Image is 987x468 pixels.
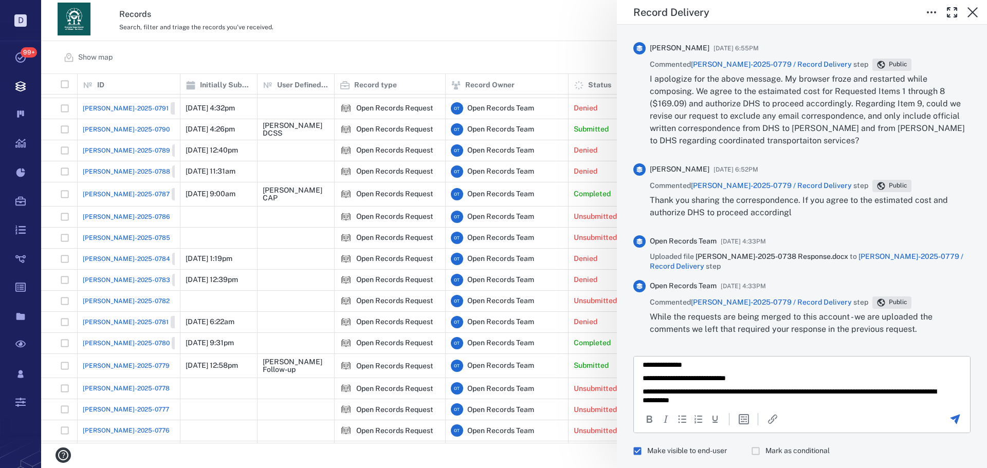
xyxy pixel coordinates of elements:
a: [PERSON_NAME]-2025-0779 / Record Delivery [691,60,852,68]
button: Bold [643,413,655,425]
span: [DATE] 4:33PM [721,235,766,248]
body: Rich Text Area. Press ALT-0 for help. [8,4,328,49]
span: Help [23,7,44,16]
span: Open Records Team [650,236,717,247]
span: Mark as conditional [765,446,830,456]
button: Insert template [738,413,750,425]
span: [PERSON_NAME] [650,43,709,53]
span: Public [887,60,909,69]
span: Commented step [650,297,868,308]
a: [PERSON_NAME]-2025-0779 / Record Delivery [691,181,852,190]
button: Toggle to Edit Boxes [921,2,942,23]
div: Comment will be marked as non-final decision [752,441,838,461]
span: Public [887,181,909,190]
a: [PERSON_NAME]-2025-0779 / Record Delivery [691,298,852,306]
h5: Record Delivery [633,6,709,19]
span: Uploaded file to step [650,252,971,272]
span: Open Records Team [650,281,717,291]
span: Commented step [650,60,868,70]
div: Numbered list [692,413,705,425]
span: [PERSON_NAME]-2025-0738 Response.docx [696,252,850,260]
button: Insert/edit link [766,413,779,425]
button: Italic [660,413,672,425]
span: Public [887,298,909,307]
p: While the requests are being merged to this account - we are uploaded the comments we left that r... [650,311,971,335]
span: Make visible to end-user [647,446,727,456]
button: Toggle Fullscreen [942,2,962,23]
p: I apologize for the above message. My browser froze and restarted while composing. We agree to th... [650,73,971,147]
iframe: Rich Text Area [634,357,970,405]
button: Send the comment [949,413,961,425]
span: [DATE] 4:33PM [721,280,766,292]
span: [PERSON_NAME] [650,164,709,175]
span: Commented step [650,181,868,191]
p: D [14,14,27,27]
div: Bullet list [676,413,688,425]
span: 99+ [21,47,37,58]
span: [DATE] 6:52PM [714,163,758,176]
span: [DATE] 6:55PM [714,42,759,54]
p: Thank you sharing the correspondence. If you agree to the estimated cost and authorize DHS to pro... [650,194,971,219]
div: Citizen will see comment [633,441,735,461]
button: Underline [709,413,721,425]
button: Close [962,2,983,23]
